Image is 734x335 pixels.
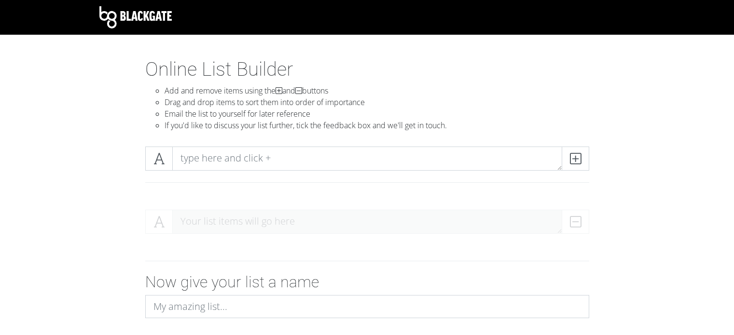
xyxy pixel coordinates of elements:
[165,96,589,108] li: Drag and drop items to sort them into order of importance
[165,108,589,120] li: Email the list to yourself for later reference
[145,295,589,318] input: My amazing list...
[99,6,172,28] img: Blackgate
[165,120,589,131] li: If you'd like to discuss your list further, tick the feedback box and we'll get in touch.
[165,85,589,96] li: Add and remove items using the and buttons
[145,58,589,81] h1: Online List Builder
[145,273,589,291] h2: Now give your list a name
